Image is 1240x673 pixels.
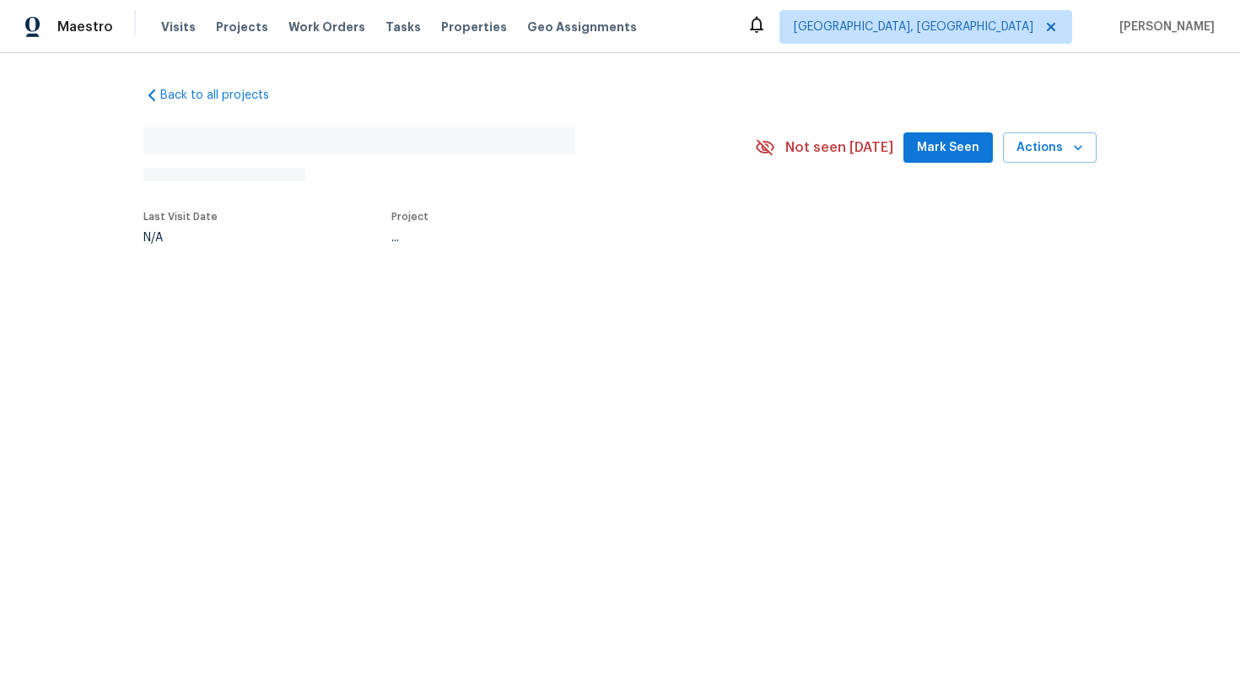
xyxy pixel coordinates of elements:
span: Maestro [57,19,113,35]
div: ... [391,232,715,244]
span: Visits [161,19,196,35]
span: Project [391,212,429,222]
span: Projects [216,19,268,35]
span: Geo Assignments [527,19,637,35]
a: Back to all projects [143,87,305,104]
span: [PERSON_NAME] [1113,19,1215,35]
span: Mark Seen [917,137,979,159]
button: Actions [1003,132,1097,164]
div: N/A [143,232,218,244]
span: Last Visit Date [143,212,218,222]
span: [GEOGRAPHIC_DATA], [GEOGRAPHIC_DATA] [794,19,1033,35]
button: Mark Seen [903,132,993,164]
span: Work Orders [288,19,365,35]
span: Tasks [385,21,421,33]
span: Not seen [DATE] [785,139,893,156]
span: Actions [1016,137,1083,159]
span: Properties [441,19,507,35]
